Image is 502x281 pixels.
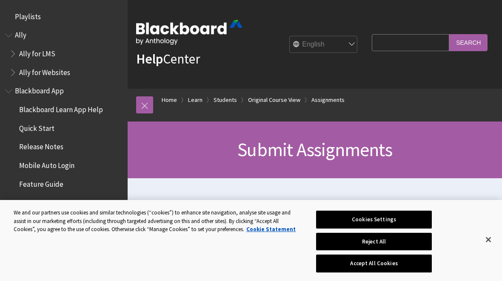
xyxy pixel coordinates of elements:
img: Blackboard by Anthology [136,20,242,45]
span: Playlists [15,9,41,21]
span: Ally [15,28,26,40]
a: More information about your privacy, opens in a new tab [246,226,296,233]
span: Mobile Auto Login [19,158,74,170]
span: Quick Start [19,121,54,133]
a: Students [214,95,237,105]
nav: Book outline for Playlists [5,9,123,24]
span: Blackboard Learn App Help [19,102,103,114]
button: Accept All Cookies [316,255,431,272]
input: Search [449,34,488,51]
span: Ally for Websites [19,65,70,77]
span: Instructors [19,196,54,207]
button: Cookies Settings [316,211,431,229]
span: Ally for LMS [19,46,55,58]
a: Original Course View [248,95,300,105]
button: Reject All [316,233,431,251]
strong: Help [136,50,163,67]
select: Site Language Selector [290,36,358,53]
a: Assignments [311,95,345,105]
span: Feature Guide [19,177,63,188]
span: Release Notes [19,140,63,151]
div: We and our partners use cookies and similar technologies (“cookies”) to enhance site navigation, ... [14,209,301,234]
a: Home [162,95,177,105]
a: HelpCenter [136,50,200,67]
a: Learn [188,95,203,105]
span: Blackboard App [15,84,64,96]
nav: Book outline for Anthology Ally Help [5,28,123,80]
span: Submit Assignments [237,138,392,161]
button: Close [479,230,498,249]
